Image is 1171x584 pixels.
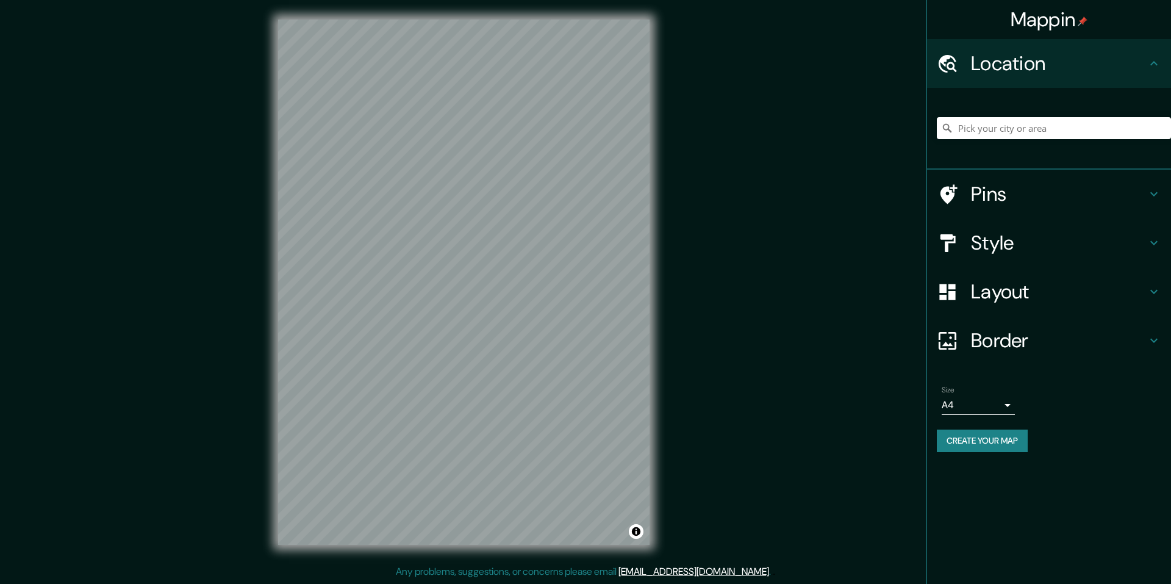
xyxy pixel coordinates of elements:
[937,430,1028,452] button: Create your map
[937,117,1171,139] input: Pick your city or area
[942,395,1015,415] div: A4
[1011,7,1088,32] h4: Mappin
[771,564,773,579] div: .
[396,564,771,579] p: Any problems, suggestions, or concerns please email .
[1078,16,1087,26] img: pin-icon.png
[942,385,954,395] label: Size
[927,39,1171,88] div: Location
[278,20,650,545] canvas: Map
[927,170,1171,218] div: Pins
[927,316,1171,365] div: Border
[971,182,1147,206] h4: Pins
[927,218,1171,267] div: Style
[618,565,769,578] a: [EMAIL_ADDRESS][DOMAIN_NAME]
[927,267,1171,316] div: Layout
[971,279,1147,304] h4: Layout
[971,231,1147,255] h4: Style
[773,564,775,579] div: .
[971,51,1147,76] h4: Location
[971,328,1147,353] h4: Border
[629,524,643,539] button: Toggle attribution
